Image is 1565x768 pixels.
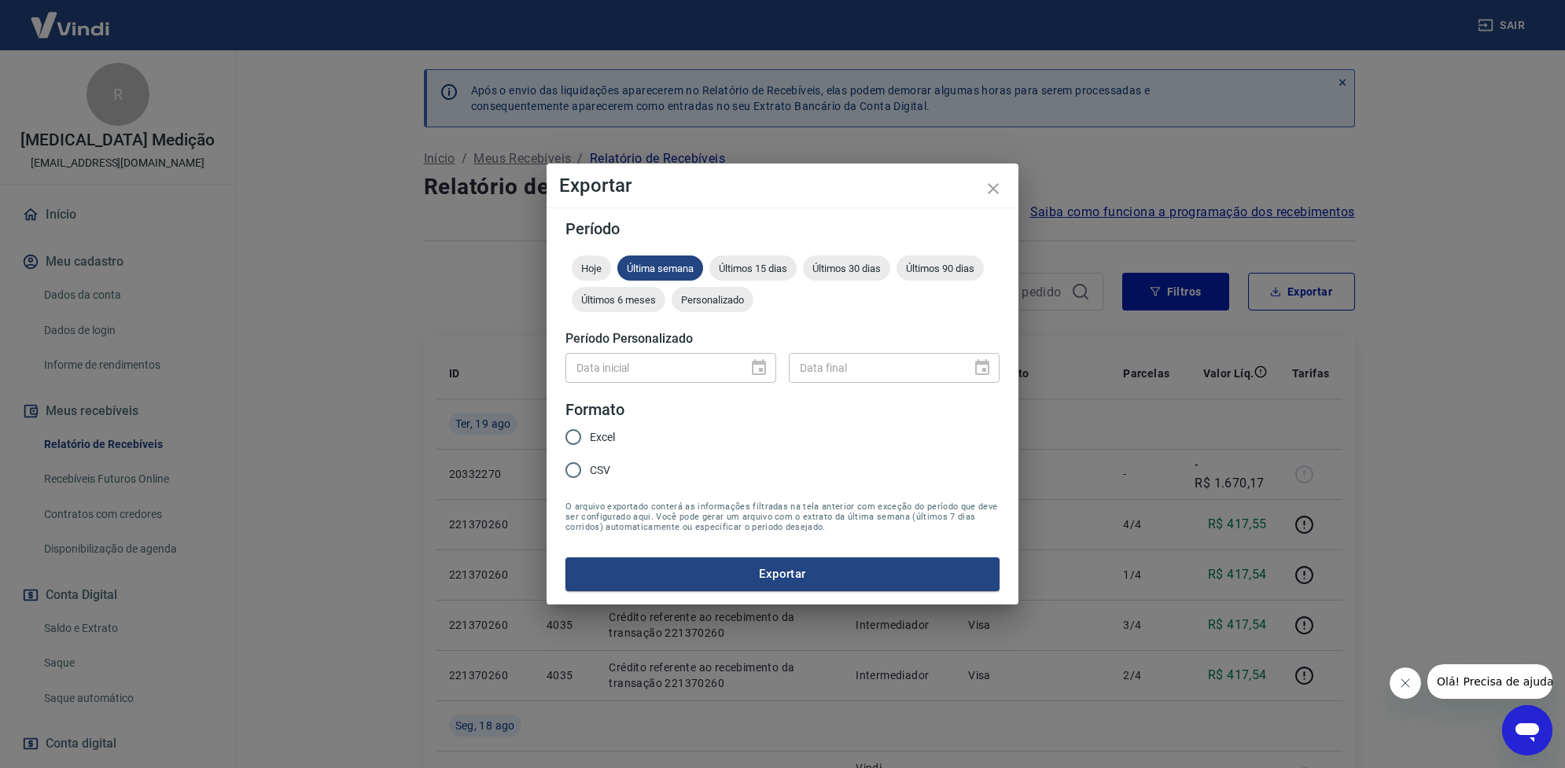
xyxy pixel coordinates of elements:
span: Última semana [617,263,703,274]
div: Últimos 30 dias [803,255,890,281]
div: Hoje [572,255,611,281]
div: Últimos 6 meses [572,287,665,312]
h5: Período Personalizado [565,331,1000,347]
h4: Exportar [559,176,1006,195]
iframe: Mensagem da empresa [1427,664,1552,699]
div: Personalizado [672,287,753,312]
iframe: Botão para abrir a janela de mensagens [1502,705,1552,755]
legend: Formato [565,399,624,421]
div: Últimos 15 dias [709,255,797,281]
div: Última semana [617,255,703,281]
span: CSV [590,462,610,479]
span: O arquivo exportado conterá as informações filtradas na tela anterior com exceção do período que ... [565,502,1000,532]
h5: Período [565,221,1000,237]
span: Últimos 6 meses [572,294,665,306]
span: Últimos 90 dias [897,263,984,274]
input: DD/MM/YYYY [565,353,737,382]
span: Excel [590,429,615,446]
span: Últimos 15 dias [709,263,797,274]
input: DD/MM/YYYY [789,353,960,382]
button: Exportar [565,557,1000,590]
span: Personalizado [672,294,753,306]
span: Últimos 30 dias [803,263,890,274]
button: close [974,170,1012,208]
iframe: Fechar mensagem [1390,667,1421,699]
div: Últimos 90 dias [897,255,984,281]
span: Hoje [572,263,611,274]
span: Olá! Precisa de ajuda? [9,11,132,24]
